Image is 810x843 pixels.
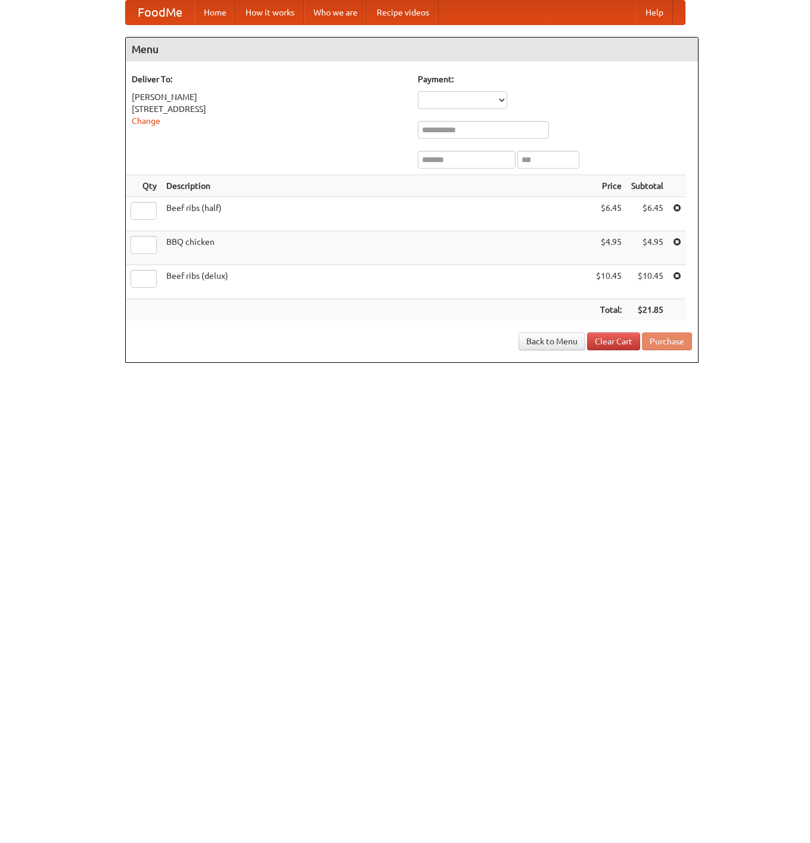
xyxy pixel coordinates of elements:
[591,299,626,321] th: Total:
[519,332,585,350] a: Back to Menu
[591,231,626,265] td: $4.95
[367,1,439,24] a: Recipe videos
[126,38,698,61] h4: Menu
[132,103,406,115] div: [STREET_ADDRESS]
[162,175,591,197] th: Description
[591,265,626,299] td: $10.45
[642,332,692,350] button: Purchase
[304,1,367,24] a: Who we are
[162,197,591,231] td: Beef ribs (half)
[126,175,162,197] th: Qty
[418,73,692,85] h5: Payment:
[626,197,668,231] td: $6.45
[132,91,406,103] div: [PERSON_NAME]
[126,1,194,24] a: FoodMe
[132,116,160,126] a: Change
[591,197,626,231] td: $6.45
[636,1,673,24] a: Help
[626,265,668,299] td: $10.45
[162,265,591,299] td: Beef ribs (delux)
[626,175,668,197] th: Subtotal
[162,231,591,265] td: BBQ chicken
[236,1,304,24] a: How it works
[626,231,668,265] td: $4.95
[132,73,406,85] h5: Deliver To:
[194,1,236,24] a: Home
[587,332,640,350] a: Clear Cart
[591,175,626,197] th: Price
[626,299,668,321] th: $21.85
